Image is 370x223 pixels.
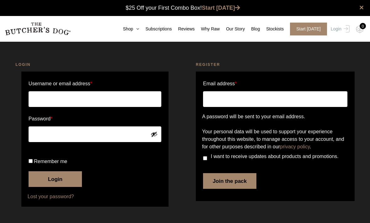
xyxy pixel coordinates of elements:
p: Your personal data will be used to support your experience throughout this website, to manage acc... [202,128,348,151]
a: Blog [245,26,260,32]
span: I want to receive updates about products and promotions. [211,154,338,159]
button: Join the pack [203,173,256,189]
input: Remember me [29,159,33,163]
a: Why Raw [195,26,220,32]
a: Start [DATE] [202,5,240,11]
a: Reviews [172,26,195,32]
label: Password [29,114,161,124]
span: Start [DATE] [290,23,327,35]
input: I want to receive updates about products and promotions. [203,156,207,160]
a: Lost your password? [28,193,162,200]
a: Our Story [220,26,245,32]
label: Username or email address [29,79,161,89]
a: Stockists [260,26,284,32]
h2: Register [196,61,355,68]
p: A password will be sent to your email address. [202,113,348,120]
div: 0 [360,23,366,29]
a: Shop [117,26,139,32]
a: Start [DATE] [284,23,329,35]
a: privacy policy [280,144,310,149]
span: Remember me [34,159,67,164]
a: Subscriptions [139,26,172,32]
img: TBD_Cart-Empty.png [356,25,364,33]
a: Login [329,23,350,35]
a: close [359,4,364,11]
h2: Login [15,61,174,68]
button: Login [29,171,82,187]
button: Show password [151,131,158,138]
label: Email address [203,79,237,89]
